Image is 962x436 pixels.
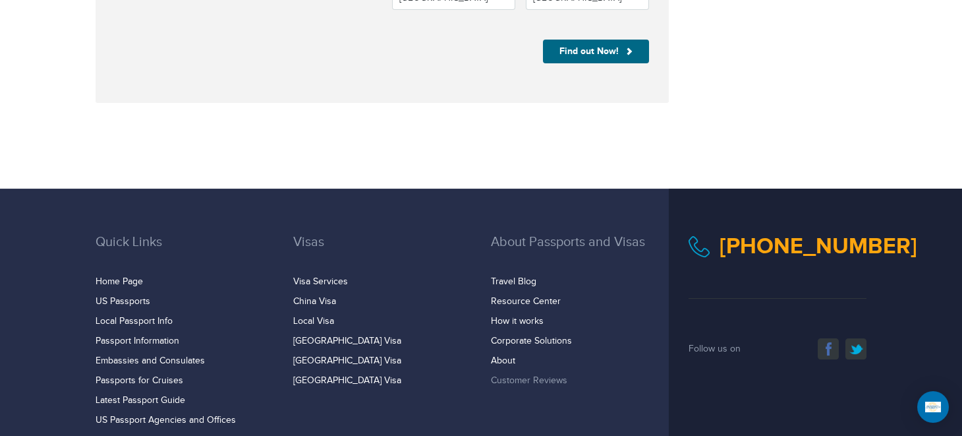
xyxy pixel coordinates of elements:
[96,336,179,346] a: Passport Information
[491,316,544,327] a: How it works
[293,316,334,327] a: Local Visa
[491,276,536,287] a: Travel Blog
[96,415,236,425] a: US Passport Agencies and Offices
[917,391,949,423] div: Open Intercom Messenger
[293,276,348,287] a: Visa Services
[96,395,185,406] a: Latest Passport Guide
[96,235,273,269] h3: Quick Links
[491,296,561,307] a: Resource Center
[818,338,839,359] a: facebook
[491,336,572,346] a: Corporate Solutions
[543,40,649,63] button: Find out Now!
[96,296,150,307] a: US Passports
[845,338,866,359] a: twitter
[720,233,917,260] a: [PHONE_NUMBER]
[689,344,741,354] span: Follow us on
[491,356,515,366] a: About
[293,235,471,269] h3: Visas
[293,336,401,346] a: [GEOGRAPHIC_DATA] Visa
[491,375,567,386] a: Customer Reviews
[96,316,173,327] a: Local Passport Info
[293,356,401,366] a: [GEOGRAPHIC_DATA] Visa
[293,296,336,307] a: China Visa
[293,375,401,386] a: [GEOGRAPHIC_DATA] Visa
[96,375,183,386] a: Passports for Cruises
[96,276,143,287] a: Home Page
[491,235,669,269] h3: About Passports and Visas
[96,356,205,366] a: Embassies and Consulates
